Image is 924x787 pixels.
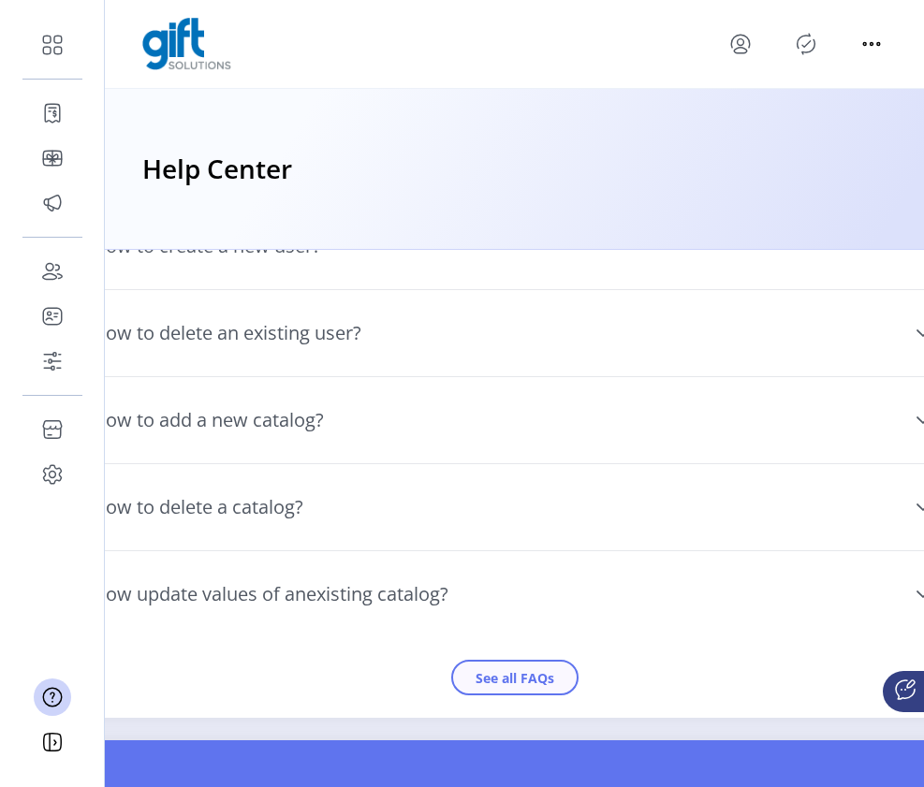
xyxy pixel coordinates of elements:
span: How update values of anexisting catalog? [92,585,448,604]
span: How to create a new user? [92,237,321,255]
button: See all FAQs [451,660,579,695]
span: How to delete a catalog? [92,498,303,517]
img: logo [142,18,231,70]
button: menu [726,29,755,59]
button: Publisher Panel [791,29,821,59]
button: menu [857,29,887,59]
span: How to delete an existing user? [92,324,361,342]
h3: Help Center [142,149,292,190]
span: How to add a new catalog? [92,411,324,430]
